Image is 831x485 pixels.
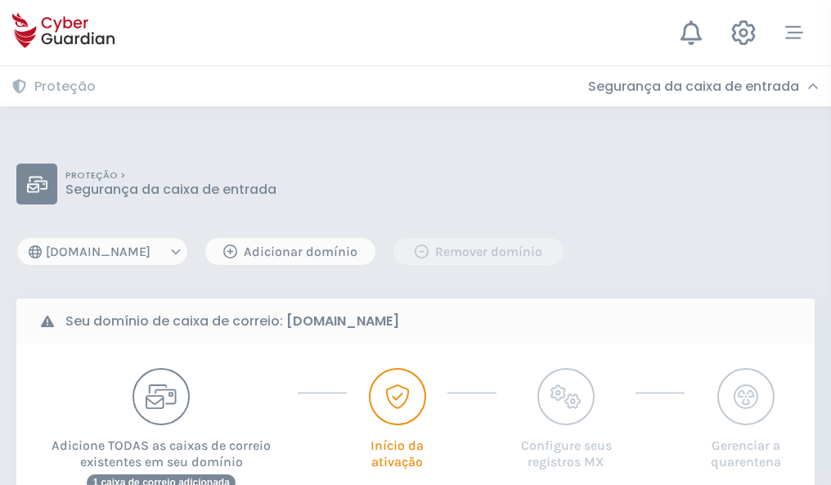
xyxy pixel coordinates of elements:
h3: Segurança da caixa de entrada [588,79,799,95]
button: Início da ativação [363,368,430,470]
p: Configure seus registros MX [513,425,620,470]
button: Remover domínio [393,237,564,266]
button: Adicionar domínio [204,237,376,266]
div: Adicionar domínio [218,242,363,262]
button: Configure seus registros MX [513,368,620,470]
button: Gerenciar a quarentena [701,368,790,470]
p: PROTEÇÃO > [65,170,276,182]
p: Início da ativação [363,425,430,470]
p: Gerenciar a quarentena [701,425,790,470]
p: Segurança da caixa de entrada [65,182,276,198]
div: Segurança da caixa de entrada [588,79,819,95]
div: Remover domínio [406,242,551,262]
p: Adicione TODAS as caixas de correio existentes em seu domínio [41,425,281,470]
h3: Proteção [34,79,96,95]
strong: [DOMAIN_NAME] [286,312,399,330]
b: Seu domínio de caixa de correio: [65,312,399,331]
